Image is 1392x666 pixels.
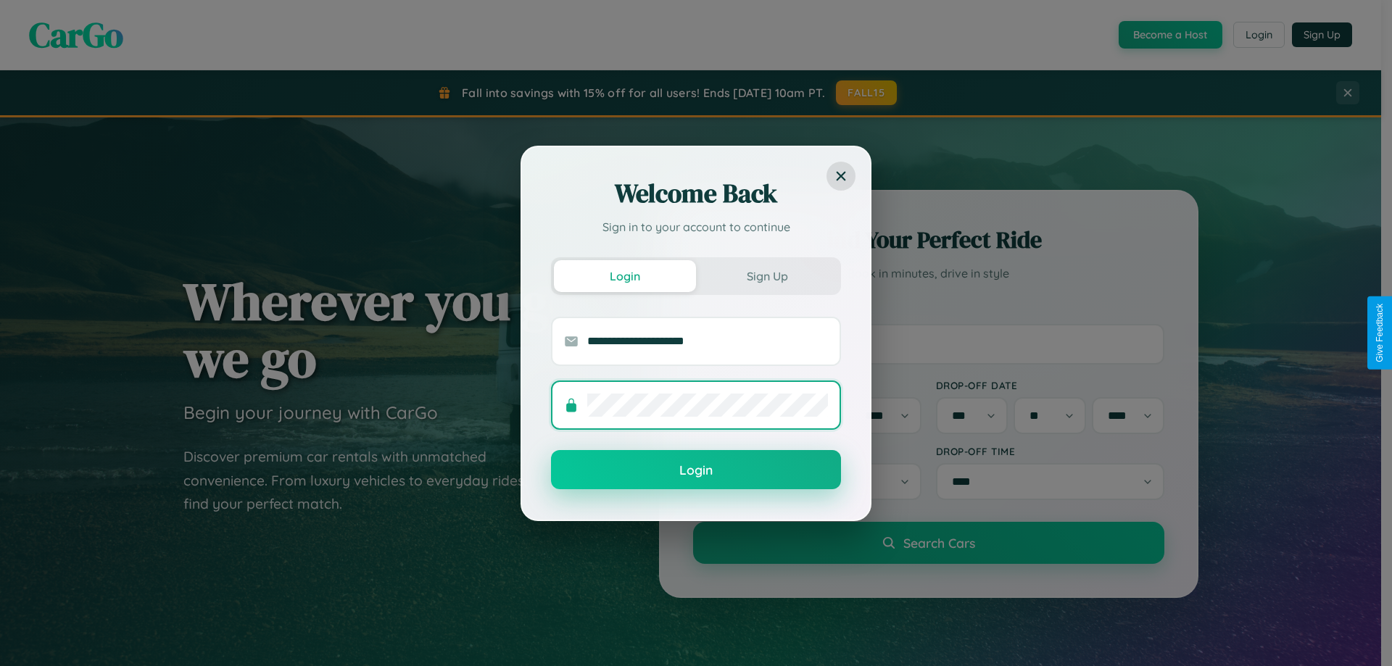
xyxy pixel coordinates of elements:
div: Give Feedback [1375,304,1385,362]
p: Sign in to your account to continue [551,218,841,236]
button: Sign Up [696,260,838,292]
h2: Welcome Back [551,176,841,211]
button: Login [554,260,696,292]
button: Login [551,450,841,489]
